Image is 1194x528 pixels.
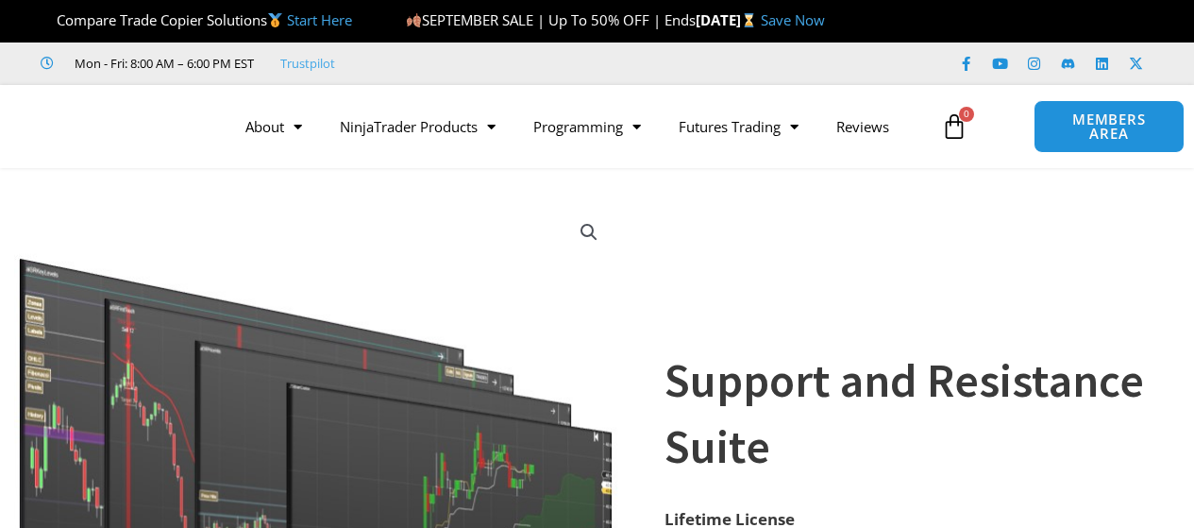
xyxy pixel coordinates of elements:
a: Trustpilot [280,52,335,75]
a: Save Now [761,10,825,29]
a: Start Here [287,10,352,29]
a: About [227,105,321,148]
a: Programming [514,105,660,148]
a: MEMBERS AREA [1034,100,1184,153]
img: ⌛ [742,13,756,27]
img: 🥇 [268,13,282,27]
span: Mon - Fri: 8:00 AM – 6:00 PM EST [70,52,254,75]
img: 🏆 [42,13,56,27]
a: Futures Trading [660,105,817,148]
span: Compare Trade Copier Solutions [41,10,352,29]
nav: Menu [227,105,932,148]
strong: [DATE] [696,10,761,29]
img: LogoAI | Affordable Indicators – NinjaTrader [18,93,221,161]
img: 🍂 [407,13,421,27]
h1: Support and Resistance Suite [664,348,1148,480]
span: SEPTEMBER SALE | Up To 50% OFF | Ends [406,10,696,29]
a: View full-screen image gallery [572,215,606,249]
span: MEMBERS AREA [1053,112,1164,141]
a: Reviews [817,105,908,148]
a: 0 [913,99,996,154]
a: NinjaTrader Products [321,105,514,148]
span: 0 [959,107,974,122]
